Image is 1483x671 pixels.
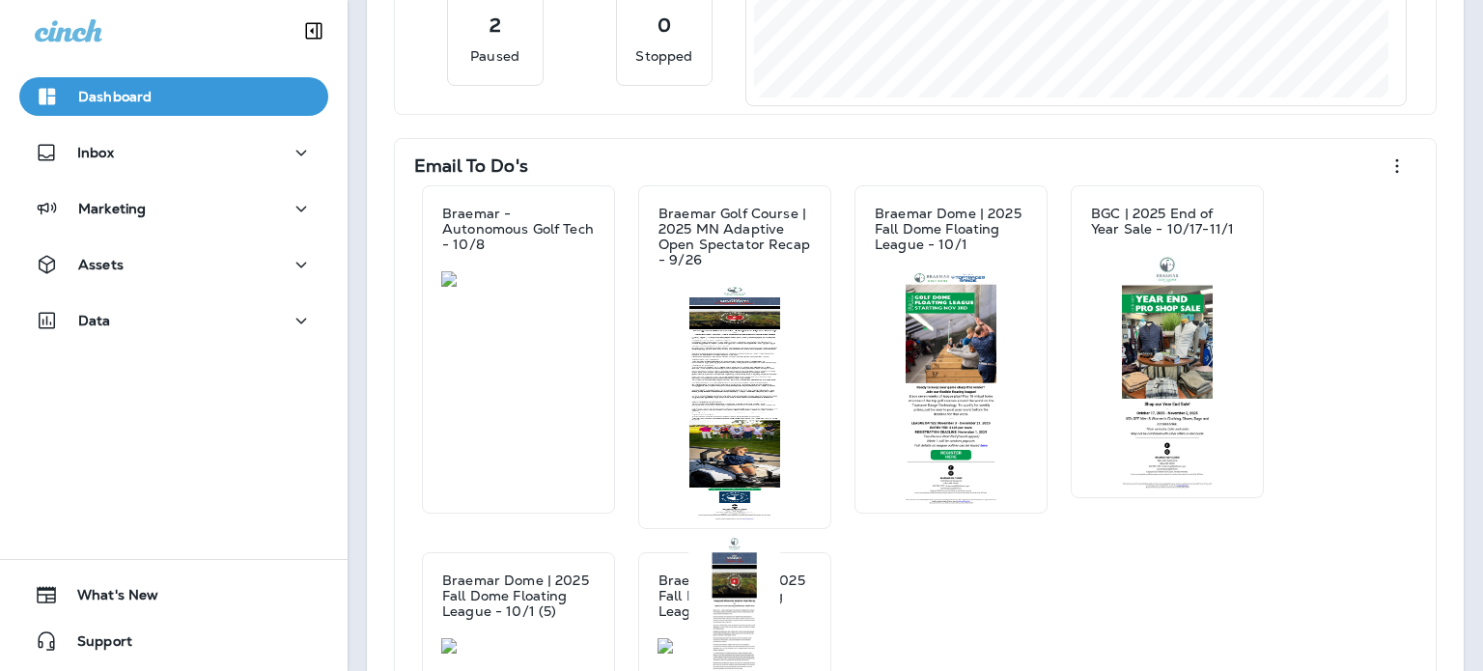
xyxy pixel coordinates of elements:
p: Marketing [78,201,146,216]
button: Dashboard [19,77,328,116]
p: Paused [470,46,519,66]
img: efb88576-8851-4953-afed-26e7a4339083.jpg [874,271,1028,505]
p: Inbox [77,145,114,160]
p: Braemar Golf Course | 2025 MN Adaptive Open Spectator Recap - 9/26 [658,206,811,267]
img: 144f7895-6a93-4813-968e-06f57a227337.jpg [441,271,596,287]
button: Marketing [19,189,328,228]
p: Data [78,313,111,328]
p: Braemar Dome | 2025 Fall Dome Floating League - 10/1 (5) [442,573,595,619]
button: Data [19,301,328,340]
img: 78b69c65-e7bc-4bad-aa82-77101bb4c6a4.jpg [658,287,812,520]
img: d258cffc-1ebd-477a-85ca-638d4058b8c1.jpg [441,638,596,654]
span: Support [58,633,132,657]
p: Braemar - Autonomous Golf Tech - 10/8 [442,206,595,252]
p: 0 [658,15,671,35]
button: What's New [19,575,328,614]
img: 845942f0-82e6-4de9-a178-c369fc29c610.jpg [1090,256,1245,489]
span: What's New [58,587,158,610]
p: Assets [78,257,124,272]
button: Collapse Sidebar [287,12,341,50]
p: Dashboard [78,89,152,104]
p: Braemar Dome | 2025 Fall Dome Floating League - 10/1 [875,206,1027,252]
button: Support [19,622,328,660]
p: Braemar Dome | 2025 Fall Dome Floating League - 10/1 (4) [658,573,811,619]
p: Stopped [635,46,692,66]
button: Assets [19,245,328,284]
p: Email To Do's [414,156,528,176]
p: BGC | 2025 End of Year Sale - 10/17-11/1 [1091,206,1244,237]
button: Inbox [19,133,328,172]
p: 2 [490,15,501,35]
img: 49fbe0a5-be5e-4fe8-90b9-5570a44602dc.jpg [658,638,812,654]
